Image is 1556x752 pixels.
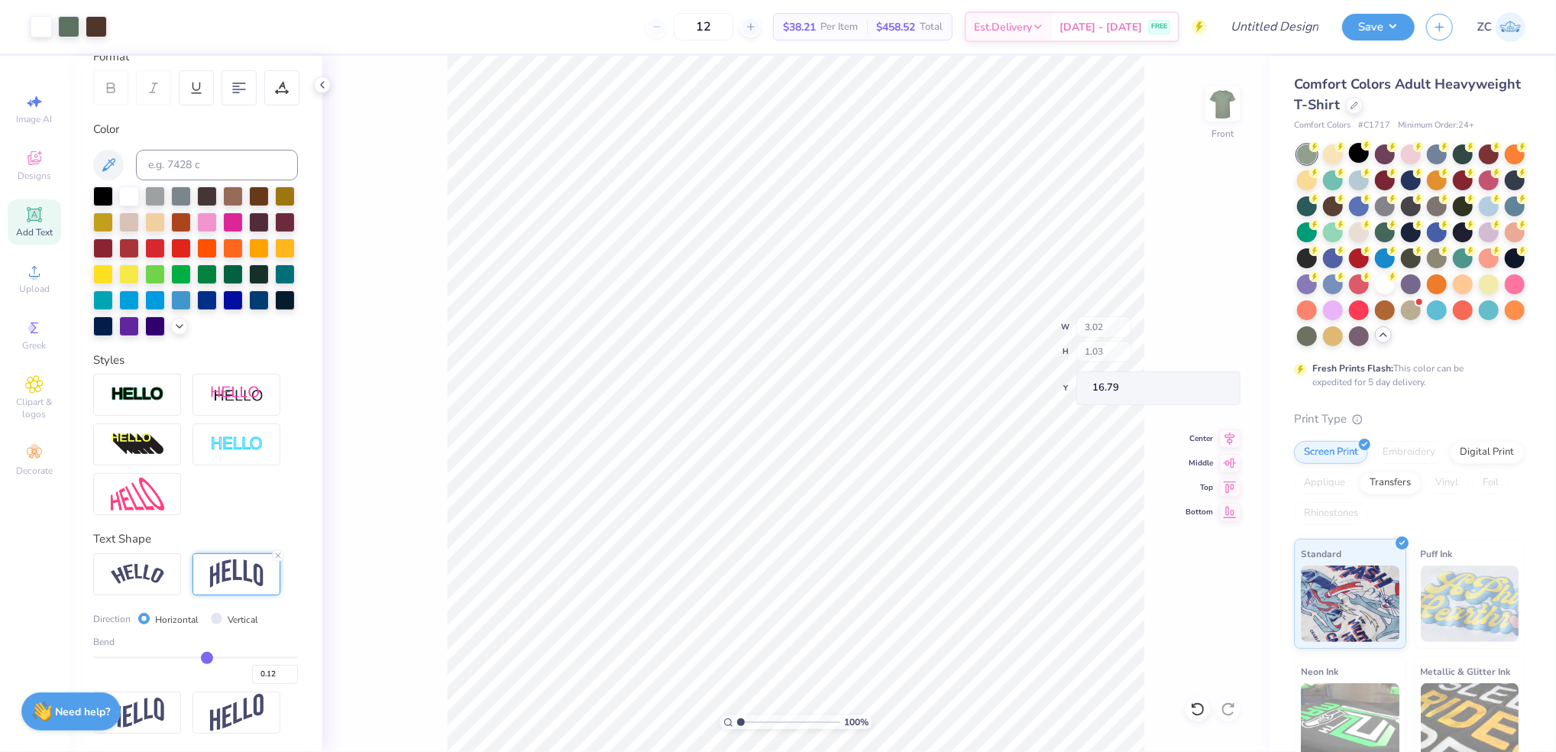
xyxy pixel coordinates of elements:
[1294,472,1355,494] div: Applique
[844,715,869,729] span: 100 %
[8,396,61,420] span: Clipart & logos
[111,698,164,728] img: Flag
[1425,472,1468,494] div: Vinyl
[210,559,264,588] img: Arch
[1186,482,1213,493] span: Top
[210,385,264,404] img: Shadow
[93,48,299,66] div: Format
[1301,663,1338,679] span: Neon Ink
[156,613,199,627] label: Horizontal
[19,283,50,295] span: Upload
[210,436,264,453] img: Negative Space
[1186,507,1213,517] span: Bottom
[1218,11,1331,42] input: Untitled Design
[93,530,298,548] div: Text Shape
[16,465,53,477] span: Decorate
[1421,566,1519,642] img: Puff Ink
[111,433,164,457] img: 3d Illusion
[920,19,943,35] span: Total
[93,612,131,626] span: Direction
[1294,119,1351,132] span: Comfort Colors
[1212,127,1234,141] div: Front
[93,635,115,649] span: Bend
[93,121,298,138] div: Color
[1496,12,1525,42] img: Zoe Chan
[876,19,915,35] span: $458.52
[1360,472,1421,494] div: Transfers
[1421,663,1511,679] span: Metallic & Glitter Ink
[1312,361,1500,389] div: This color can be expedited for 5 day delivery.
[1301,546,1341,562] span: Standard
[1059,19,1142,35] span: [DATE] - [DATE]
[820,19,858,35] span: Per Item
[1477,12,1525,42] a: ZC
[1186,458,1213,468] span: Middle
[1450,441,1524,464] div: Digital Print
[1301,566,1399,642] img: Standard
[674,13,733,41] input: – –
[210,694,264,731] img: Rise
[1294,502,1368,525] div: Rhinestones
[1473,472,1509,494] div: Foil
[111,386,164,404] img: Stroke
[1151,21,1167,32] span: FREE
[1342,14,1415,41] button: Save
[1398,119,1474,132] span: Minimum Order: 24 +
[1208,89,1238,119] img: Front
[974,19,1032,35] span: Est. Delivery
[16,226,53,238] span: Add Text
[1358,119,1390,132] span: # C1717
[1294,441,1368,464] div: Screen Print
[228,613,258,627] label: Vertical
[23,339,47,352] span: Greek
[1373,441,1445,464] div: Embroidery
[56,705,111,719] strong: Need help?
[1421,546,1453,562] span: Puff Ink
[111,564,164,585] img: Arc
[93,352,298,369] div: Styles
[1294,75,1521,114] span: Comfort Colors Adult Heavyweight T-Shirt
[18,170,51,182] span: Designs
[136,150,298,180] input: e.g. 7428 c
[111,478,164,511] img: Free Distort
[1477,18,1492,36] span: ZC
[783,19,816,35] span: $38.21
[1186,433,1213,444] span: Center
[17,113,53,125] span: Image AI
[1294,410,1525,428] div: Print Type
[1312,362,1393,374] strong: Fresh Prints Flash:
